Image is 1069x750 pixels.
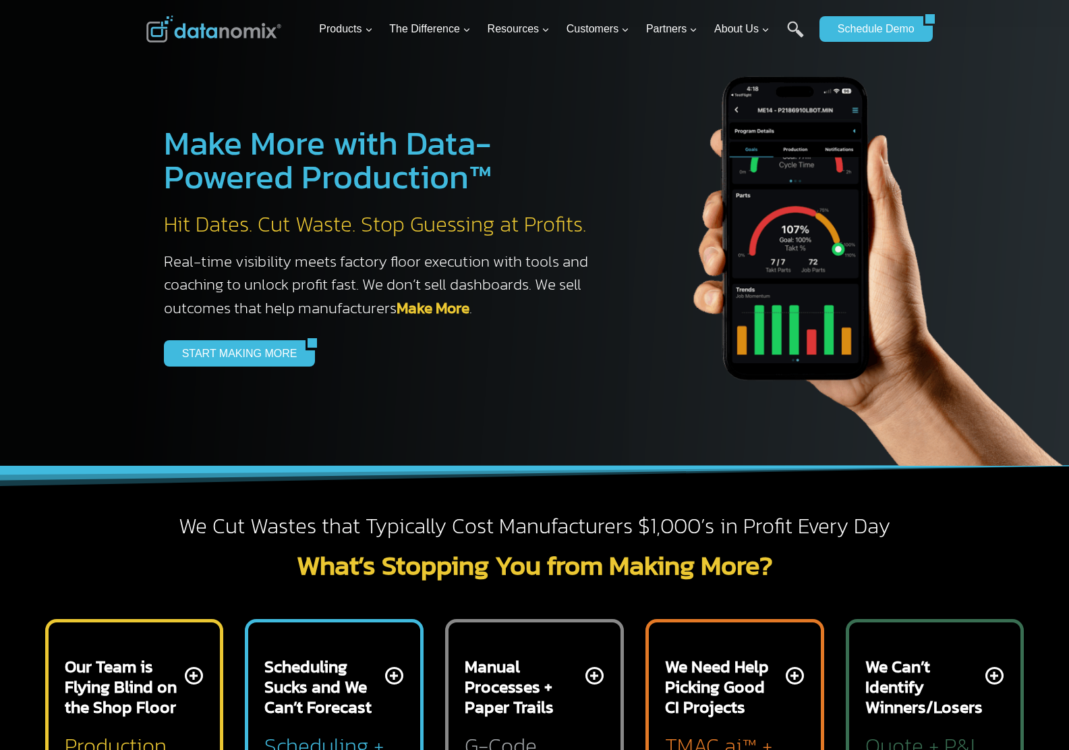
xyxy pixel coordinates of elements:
[787,21,804,51] a: Search
[146,512,923,541] h2: We Cut Wastes that Typically Cost Manufacturers $1,000’s in Profit Every Day
[665,656,783,717] h2: We Need Help Picking Good CI Projects
[264,656,382,717] h2: Scheduling Sucks and We Can’t Forecast
[164,340,306,366] a: START MAKING MORE
[465,656,583,717] h2: Manual Processes + Paper Trails
[146,16,281,43] img: Datanomix
[146,552,923,579] h2: What’s Stopping You from Making More?
[488,20,550,38] span: Resources
[567,20,629,38] span: Customers
[389,20,471,38] span: The Difference
[646,20,697,38] span: Partners
[164,211,602,239] h2: Hit Dates. Cut Waste. Stop Guessing at Profits.
[397,296,469,319] a: Make More
[164,250,602,320] h3: Real-time visibility meets factory floor execution with tools and coaching to unlock profit fast....
[819,16,923,42] a: Schedule Demo
[714,20,770,38] span: About Us
[865,656,983,717] h2: We Can’t Identify Winners/Losers
[319,20,372,38] span: Products
[314,7,813,51] nav: Primary Navigation
[164,126,602,194] h1: Make More with Data-Powered Production™
[7,511,223,743] iframe: Popup CTA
